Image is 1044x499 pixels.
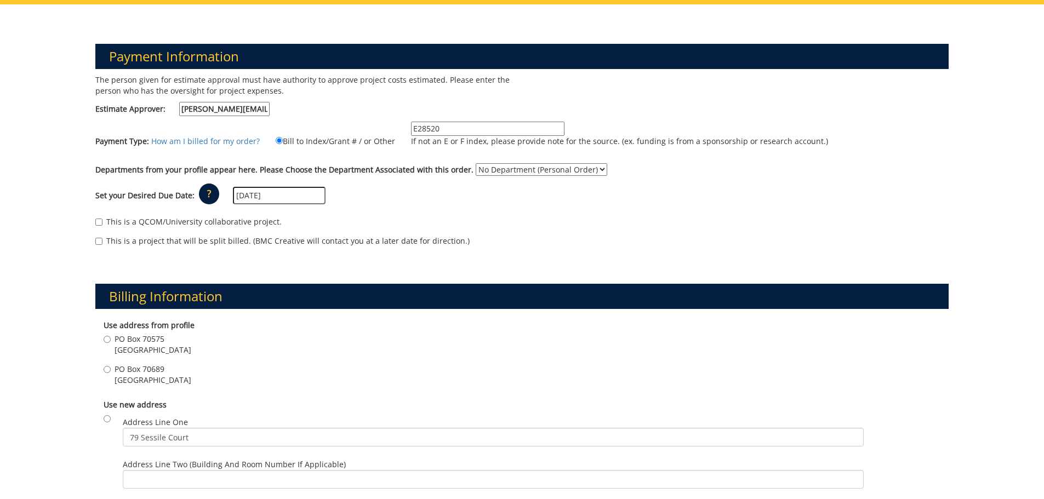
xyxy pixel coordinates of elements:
span: PO Box 70689 [115,364,191,375]
input: Estimate Approver: [179,102,270,116]
input: PO Box 70575 [GEOGRAPHIC_DATA] [104,336,111,343]
h3: Payment Information [95,44,949,69]
label: This is a QCOM/University collaborative project. [95,216,282,227]
label: Address Line One [123,417,864,446]
input: This is a project that will be split billed. (BMC Creative will contact you at a later date for d... [95,238,102,245]
b: Use address from profile [104,320,195,330]
span: [GEOGRAPHIC_DATA] [115,375,191,386]
b: Use new address [104,399,167,410]
input: Address Line Two (Building and Room Number if applicable) [123,470,864,489]
label: Departments from your profile appear here. Please Choose the Department Associated with this order. [95,164,473,175]
p: ? [199,183,219,204]
input: PO Box 70689 [GEOGRAPHIC_DATA] [104,366,111,373]
label: Set your Desired Due Date: [95,190,195,201]
h3: Billing Information [95,284,949,309]
input: MM/DD/YYYY [233,187,326,204]
p: If not an E or F index, please provide note for the source. (ex. funding is from a sponsorship or... [411,136,828,147]
span: PO Box 70575 [115,334,191,345]
input: Address Line One [123,428,864,446]
input: This is a QCOM/University collaborative project. [95,219,102,226]
label: Payment Type: [95,136,149,147]
input: Bill to Index/Grant # / or Other [276,137,283,144]
span: [GEOGRAPHIC_DATA] [115,345,191,355]
label: Bill to Index/Grant # / or Other [262,135,395,147]
label: Estimate Approver: [95,102,270,116]
p: The person given for estimate approval must have authority to approve project costs estimated. Pl... [95,74,514,96]
label: This is a project that will be split billed. (BMC Creative will contact you at a later date for d... [95,236,470,246]
input: If not an E or F index, please provide note for the source. (ex. funding is from a sponsorship or... [411,122,564,136]
a: How am I billed for my order? [151,136,260,146]
label: Address Line Two (Building and Room Number if applicable) [123,459,864,489]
